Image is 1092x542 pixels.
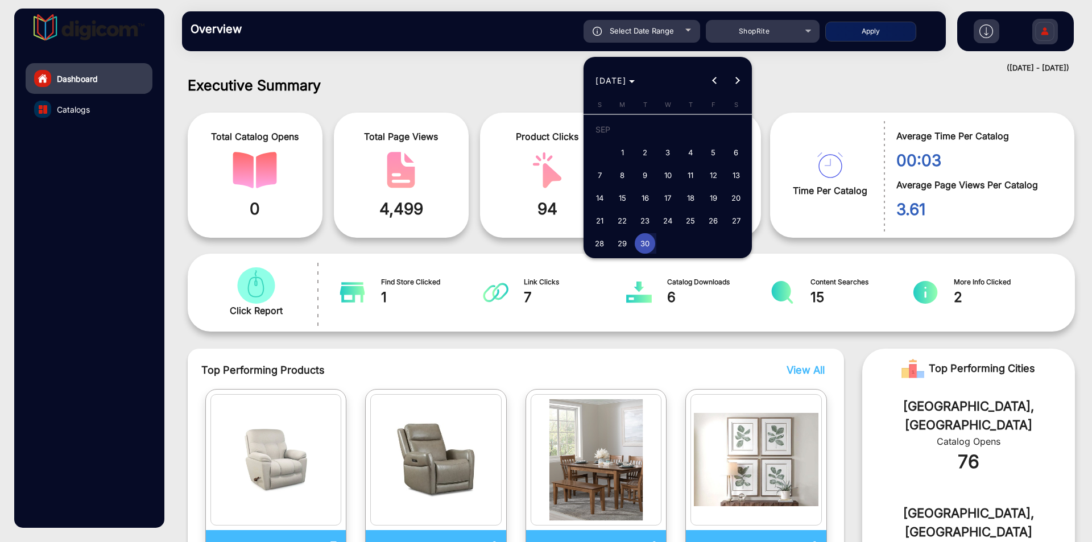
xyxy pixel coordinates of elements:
[679,164,702,187] button: September 11, 2025
[726,142,746,163] span: 6
[680,188,701,208] span: 18
[635,233,655,254] span: 30
[702,164,725,187] button: September 12, 2025
[657,142,678,163] span: 3
[588,187,611,209] button: September 14, 2025
[657,165,678,185] span: 10
[702,141,725,164] button: September 5, 2025
[643,101,647,109] span: T
[635,142,655,163] span: 2
[635,210,655,231] span: 23
[680,210,701,231] span: 25
[679,187,702,209] button: September 18, 2025
[702,187,725,209] button: September 19, 2025
[591,71,639,91] button: Choose month and year
[702,209,725,232] button: September 26, 2025
[657,188,678,208] span: 17
[656,164,679,187] button: September 10, 2025
[588,209,611,232] button: September 21, 2025
[611,141,634,164] button: September 1, 2025
[611,209,634,232] button: September 22, 2025
[611,187,634,209] button: September 15, 2025
[726,69,749,92] button: Next month
[588,232,611,255] button: September 28, 2025
[635,188,655,208] span: 16
[725,164,747,187] button: September 13, 2025
[612,188,632,208] span: 15
[656,187,679,209] button: September 17, 2025
[589,188,610,208] span: 14
[734,101,738,109] span: S
[704,69,726,92] button: Previous month
[619,101,625,109] span: M
[680,165,701,185] span: 11
[595,76,626,85] span: [DATE]
[657,210,678,231] span: 24
[703,188,723,208] span: 19
[634,209,656,232] button: September 23, 2025
[612,165,632,185] span: 8
[635,165,655,185] span: 9
[611,232,634,255] button: September 29, 2025
[703,165,723,185] span: 12
[589,233,610,254] span: 28
[679,209,702,232] button: September 25, 2025
[725,141,747,164] button: September 6, 2025
[611,164,634,187] button: September 8, 2025
[656,209,679,232] button: September 24, 2025
[725,187,747,209] button: September 20, 2025
[588,118,747,141] td: SEP
[612,233,632,254] span: 29
[680,142,701,163] span: 4
[634,141,656,164] button: September 2, 2025
[634,187,656,209] button: September 16, 2025
[689,101,693,109] span: T
[598,101,602,109] span: S
[589,165,610,185] span: 7
[725,209,747,232] button: September 27, 2025
[726,165,746,185] span: 13
[726,188,746,208] span: 20
[712,101,715,109] span: F
[703,210,723,231] span: 26
[679,141,702,164] button: September 4, 2025
[589,210,610,231] span: 21
[726,210,746,231] span: 27
[612,142,632,163] span: 1
[656,141,679,164] button: September 3, 2025
[612,210,632,231] span: 22
[588,164,611,187] button: September 7, 2025
[665,101,671,109] span: W
[634,232,656,255] button: September 30, 2025
[634,164,656,187] button: September 9, 2025
[703,142,723,163] span: 5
